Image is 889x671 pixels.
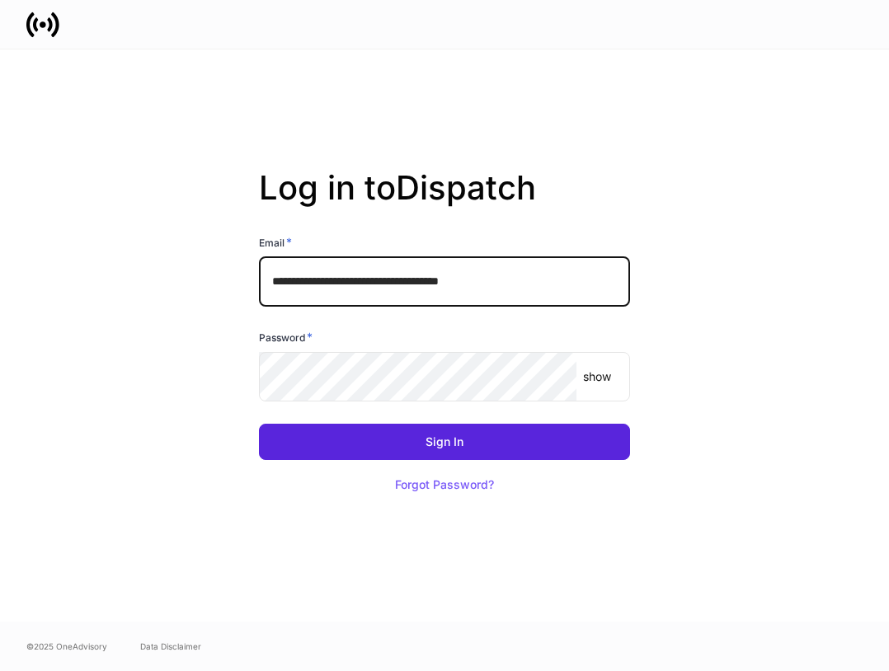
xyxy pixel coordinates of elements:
div: Forgot Password? [395,479,494,490]
h6: Password [259,329,313,345]
p: show [583,368,611,385]
button: Forgot Password? [374,467,515,503]
div: Sign In [426,436,463,448]
h6: Email [259,234,292,251]
button: Sign In [259,424,630,460]
a: Data Disclaimer [140,640,201,653]
h2: Log in to Dispatch [259,168,630,234]
span: © 2025 OneAdvisory [26,640,107,653]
